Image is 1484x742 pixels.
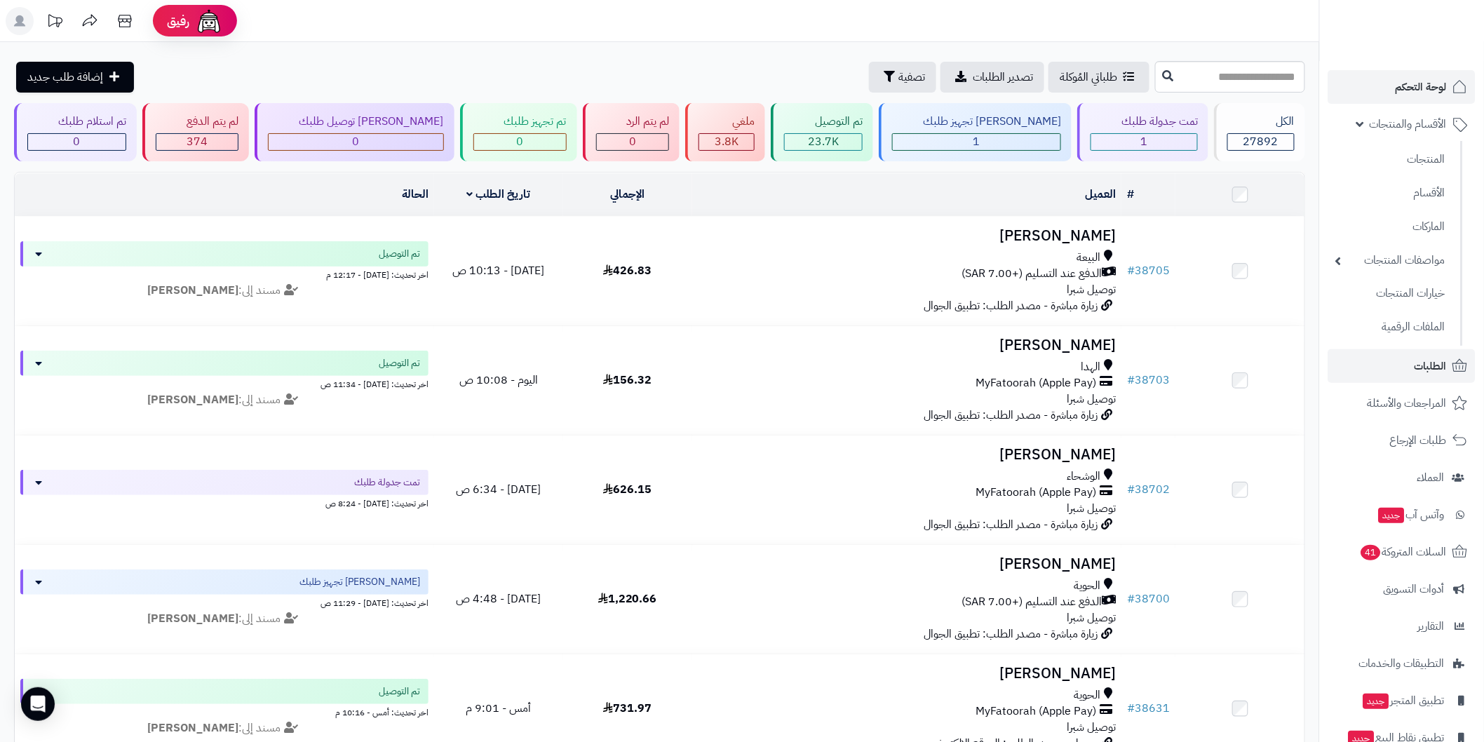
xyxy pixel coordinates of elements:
[10,611,439,627] div: مسند إلى:
[976,485,1096,501] span: MyFatoorah (Apple Pay)
[20,495,429,510] div: اخر تحديث: [DATE] - 8:24 ص
[1127,481,1135,498] span: #
[1328,70,1476,104] a: لوحة التحكم
[379,356,420,370] span: تم التوصيل
[603,700,652,717] span: 731.97
[16,62,134,93] a: إضافة طلب جديد
[1067,281,1116,298] span: توصيل شبرا
[603,372,652,389] span: 156.32
[1360,542,1447,562] span: السلات المتروكة
[698,447,1116,463] h3: [PERSON_NAME]
[1060,69,1117,86] span: طلباتي المُوكلة
[1067,391,1116,407] span: توصيل شبرا
[698,556,1116,572] h3: [PERSON_NAME]
[1067,609,1116,626] span: توصيل شبرا
[20,704,429,719] div: اخر تحديث: أمس - 10:16 م
[1328,386,1476,420] a: المراجعات والأسئلة
[379,684,420,699] span: تم التوصيل
[379,247,420,261] span: تم التوصيل
[893,134,1060,150] div: 1
[1328,212,1452,242] a: الماركات
[898,69,925,86] span: تصفية
[1328,144,1452,175] a: المنتجات
[1074,687,1100,703] span: الحوية
[1048,62,1149,93] a: طلباتي المُوكلة
[354,475,420,490] span: تمت جدولة طلبك
[187,133,208,150] span: 374
[610,186,645,203] a: الإجمالي
[20,595,429,609] div: اخر تحديث: [DATE] - 11:29 ص
[973,133,980,150] span: 1
[1067,719,1116,736] span: توصيل شبرا
[1363,694,1389,709] span: جديد
[1067,468,1100,485] span: الوشحاء
[603,481,652,498] span: 626.15
[629,133,636,150] span: 0
[1359,654,1445,673] span: التطبيقات والخدمات
[1227,114,1295,130] div: الكل
[1127,481,1170,498] a: #38702
[27,69,103,86] span: إضافة طلب جديد
[20,267,429,281] div: اخر تحديث: [DATE] - 12:17 م
[924,297,1098,314] span: زيارة مباشرة - مصدر الطلب: تطبيق الجوال
[698,337,1116,353] h3: [PERSON_NAME]
[1384,579,1445,599] span: أدوات التسويق
[466,700,531,717] span: أمس - 9:01 م
[1389,39,1471,69] img: logo-2.png
[1127,372,1135,389] span: #
[269,134,443,150] div: 0
[459,372,538,389] span: اليوم - 10:08 ص
[1243,133,1279,150] span: 27892
[876,103,1074,161] a: [PERSON_NAME] تجهيز طلبك 1
[1328,349,1476,383] a: الطلبات
[1067,500,1116,517] span: توصيل شبرا
[156,114,238,130] div: لم يتم الدفع
[456,481,541,498] span: [DATE] - 6:34 ص
[402,186,429,203] a: الحالة
[467,186,531,203] a: تاريخ الطلب
[1127,591,1135,607] span: #
[1091,114,1198,130] div: تمت جدولة طلبك
[1368,393,1447,413] span: المراجعات والأسئلة
[924,516,1098,533] span: زيارة مباشرة - مصدر الطلب: تطبيق الجوال
[698,666,1116,682] h3: [PERSON_NAME]
[768,103,876,161] a: تم التوصيل 23.7K
[456,591,541,607] span: [DATE] - 4:48 ص
[1417,468,1445,487] span: العملاء
[976,703,1096,720] span: MyFatoorah (Apple Pay)
[1328,535,1476,569] a: السلات المتروكة41
[1127,700,1135,717] span: #
[1377,505,1445,525] span: وآتس آب
[147,282,238,299] strong: [PERSON_NAME]
[1328,461,1476,494] a: العملاء
[597,134,669,150] div: 0
[598,591,657,607] span: 1,220.66
[1328,498,1476,532] a: وآتس آبجديد
[1074,103,1211,161] a: تمت جدولة طلبك 1
[10,720,439,736] div: مسند إلى:
[10,392,439,408] div: مسند إلى:
[10,283,439,299] div: مسند إلى:
[516,133,523,150] span: 0
[924,626,1098,642] span: زيارة مباشرة - مصدر الطلب: تطبيق الجوال
[37,7,72,39] a: تحديثات المنصة
[1211,103,1308,161] a: الكل27892
[1081,359,1100,375] span: الهدا
[147,610,238,627] strong: [PERSON_NAME]
[1390,431,1447,450] span: طلبات الإرجاع
[580,103,683,161] a: لم يتم الرد 0
[1328,572,1476,606] a: أدوات التسويق
[11,103,140,161] a: تم استلام طلبك 0
[1396,77,1447,97] span: لوحة التحكم
[252,103,457,161] a: [PERSON_NAME] توصيل طلبك 0
[1127,700,1170,717] a: #38631
[682,103,768,161] a: ملغي 3.8K
[1127,591,1170,607] a: #38700
[147,720,238,736] strong: [PERSON_NAME]
[784,114,863,130] div: تم التوصيل
[1328,245,1452,276] a: مواصفات المنتجات
[352,133,359,150] span: 0
[28,134,126,150] div: 0
[1091,134,1197,150] div: 1
[299,575,420,589] span: [PERSON_NAME] تجهيز طلبك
